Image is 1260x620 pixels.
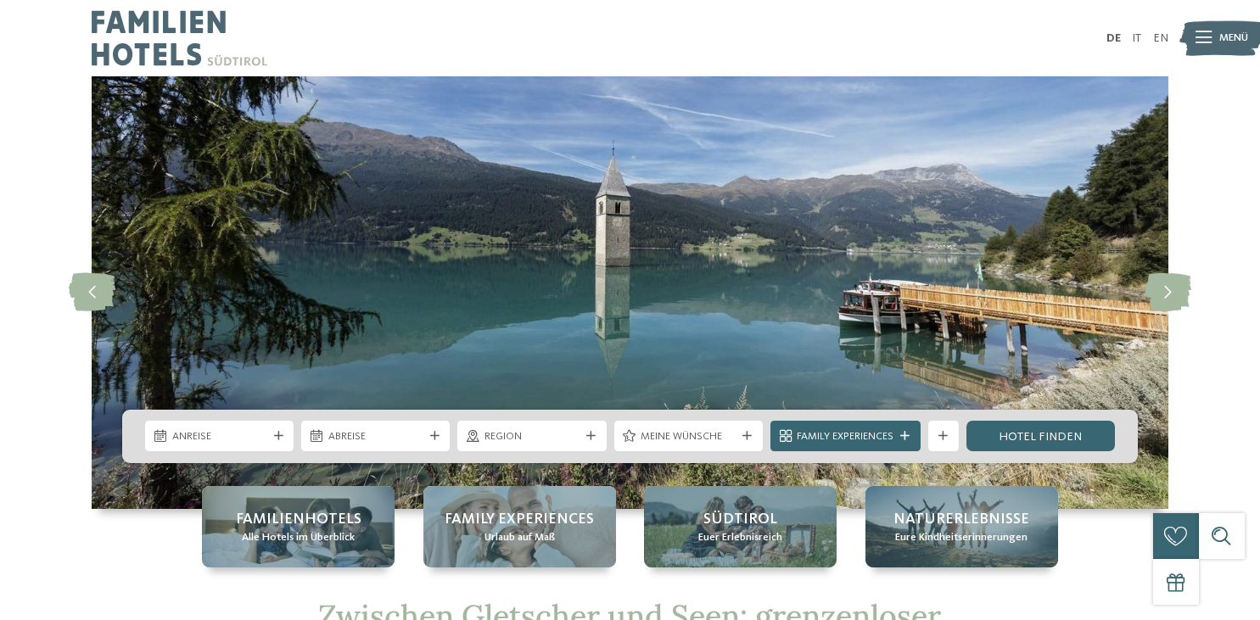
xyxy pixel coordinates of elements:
a: Familienhotel im Vinschgau, der Kultur- und Genussregion Family Experiences Urlaub auf Maß [423,486,616,567]
a: IT [1132,32,1141,44]
span: Euer Erlebnisreich [698,530,782,545]
a: EN [1153,32,1168,44]
span: Südtirol [703,509,777,530]
img: Familienhotel im Vinschgau, der Kultur- und Genussregion [92,76,1168,509]
span: Meine Wünsche [641,429,736,444]
a: Familienhotel im Vinschgau, der Kultur- und Genussregion Familienhotels Alle Hotels im Überblick [202,486,395,567]
span: Eure Kindheitserinnerungen [895,530,1028,545]
span: Family Experiences [797,429,893,444]
span: Menü [1219,31,1248,46]
span: Region [484,429,580,444]
span: Abreise [328,429,423,444]
span: Alle Hotels im Überblick [242,530,355,545]
span: Family Experiences [445,509,594,530]
a: Familienhotel im Vinschgau, der Kultur- und Genussregion Südtirol Euer Erlebnisreich [644,486,837,567]
span: Urlaub auf Maß [484,530,555,545]
a: Hotel finden [966,421,1115,451]
a: DE [1106,32,1121,44]
span: Anreise [172,429,267,444]
a: Familienhotel im Vinschgau, der Kultur- und Genussregion Naturerlebnisse Eure Kindheitserinnerungen [865,486,1058,567]
span: Familienhotels [236,509,361,530]
span: Naturerlebnisse [893,509,1029,530]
